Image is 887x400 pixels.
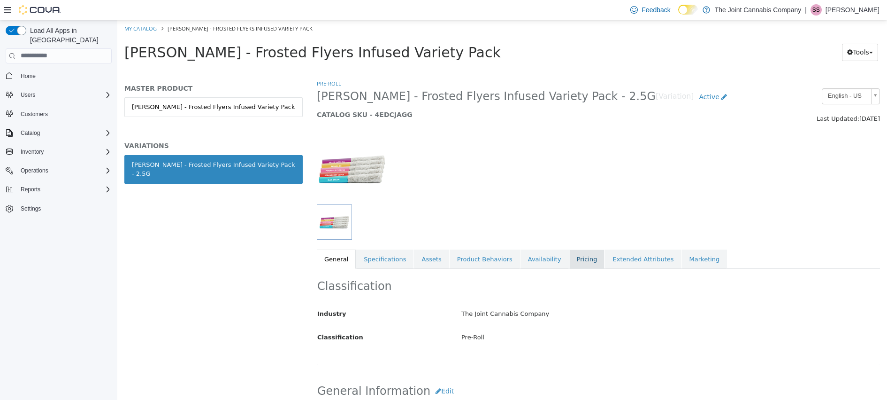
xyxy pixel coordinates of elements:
a: English - US [704,68,763,84]
span: Operations [21,167,48,174]
span: SS [812,4,820,16]
button: Catalog [17,127,44,139]
div: The Joint Cannabis Company [337,286,769,302]
h5: VARIATIONS [7,121,185,130]
span: Reports [21,186,40,193]
input: Dark Mode [678,5,698,15]
span: Feedback [642,5,670,15]
p: [PERSON_NAME] [826,4,879,16]
p: The Joint Cannabis Company [715,4,801,16]
button: Operations [2,164,115,177]
div: [PERSON_NAME] - Frosted Flyers Infused Variety Pack - 2.5G [15,140,178,158]
span: Settings [21,205,41,212]
button: Home [2,69,115,83]
button: Inventory [2,145,115,158]
img: 150 [199,114,270,184]
span: [PERSON_NAME] - Frosted Flyers Infused Variety Pack - 2.5G [199,69,538,84]
span: Reports [17,184,112,195]
span: [PERSON_NAME] - Frosted Flyers Infused Variety Pack [7,24,383,40]
button: Reports [17,184,44,195]
span: Inventory [21,148,44,156]
span: Load All Apps in [GEOGRAPHIC_DATA] [26,26,112,45]
div: Sagar Sanghera [811,4,822,16]
h5: MASTER PRODUCT [7,64,185,72]
span: Classification [200,314,246,321]
a: Specifications [239,229,296,249]
button: Edit [313,362,342,380]
a: [PERSON_NAME] - Frosted Flyers Infused Variety Pack [7,77,185,97]
button: Tools [725,24,761,41]
button: Settings [2,202,115,215]
a: Pricing [452,229,488,249]
p: | [805,4,807,16]
span: Settings [17,203,112,214]
button: Customers [2,107,115,121]
span: Customers [21,110,48,118]
button: Reports [2,183,115,196]
span: Last Updated: [699,95,742,102]
a: Settings [17,203,45,214]
span: Customers [17,108,112,120]
h2: General Information [200,362,762,380]
nav: Complex example [6,65,112,240]
a: Feedback [627,0,674,19]
a: General [199,229,238,249]
a: Home [17,71,39,82]
div: Pre-Roll [337,309,769,326]
span: Users [21,91,35,99]
button: Inventory [17,146,47,157]
a: Customers [17,109,52,120]
a: My Catalog [7,5,39,12]
span: [PERSON_NAME] - Frosted Flyers Infused Variety Pack [50,5,195,12]
button: Operations [17,165,52,176]
span: Home [17,70,112,82]
small: [Variation] [538,73,576,80]
a: Pre-Roll [199,60,224,67]
span: Catalog [21,129,40,137]
h2: Classification [200,259,762,274]
span: Active [581,73,602,80]
img: Cova [19,5,61,15]
span: Inventory [17,146,112,157]
a: Extended Attributes [488,229,564,249]
span: English - US [705,69,750,83]
span: [DATE] [742,95,763,102]
span: Operations [17,165,112,176]
a: Product Behaviors [332,229,403,249]
span: Industry [200,290,229,297]
a: Marketing [565,229,610,249]
a: Assets [297,229,331,249]
span: Users [17,89,112,101]
span: Catalog [17,127,112,139]
button: Catalog [2,126,115,140]
button: Users [2,88,115,102]
a: Availability [403,229,451,249]
span: Home [21,72,36,80]
h5: CATALOG SKU - 4EDCJAGG [199,90,619,99]
button: Users [17,89,39,101]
